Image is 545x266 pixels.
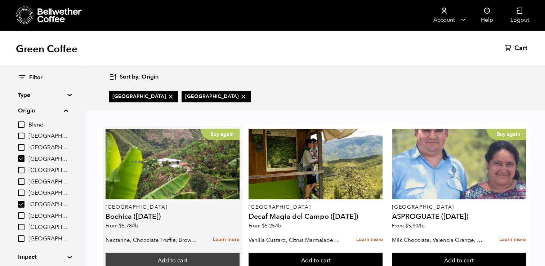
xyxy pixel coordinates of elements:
input: [GEOGRAPHIC_DATA] [18,133,24,139]
a: Learn more [213,232,240,248]
input: [GEOGRAPHIC_DATA] [18,190,24,196]
bdi: 5.90 [405,222,425,229]
input: [GEOGRAPHIC_DATA] [18,178,24,185]
input: [GEOGRAPHIC_DATA] [18,224,24,230]
span: Sort by: Origin [120,73,158,81]
span: [GEOGRAPHIC_DATA] [185,93,247,100]
h4: ASPROGUATE ([DATE]) [392,213,526,220]
summary: Type [18,91,68,99]
input: [GEOGRAPHIC_DATA] [18,144,24,151]
p: [GEOGRAPHIC_DATA] [106,205,240,210]
p: Buy again [487,129,526,140]
span: [GEOGRAPHIC_DATA] [28,223,68,231]
button: Sort by: Origin [109,68,158,85]
p: Buy again [200,129,240,140]
span: /lb [275,222,281,229]
span: [GEOGRAPHIC_DATA] [28,178,68,186]
span: From [392,222,425,229]
span: [GEOGRAPHIC_DATA] [28,167,68,174]
p: Vanilla Custard, Citrus Marmalade, Caramel [249,235,340,245]
span: [GEOGRAPHIC_DATA] [28,212,68,220]
span: [GEOGRAPHIC_DATA] [28,235,68,243]
span: [GEOGRAPHIC_DATA] [112,93,174,100]
a: Learn more [499,232,526,248]
summary: Origin [18,106,68,115]
p: Milk Chocolate, Valencia Orange, Agave [392,235,483,245]
span: Cart [514,44,527,53]
span: [GEOGRAPHIC_DATA] [28,144,68,152]
a: Buy again [106,129,240,199]
span: [GEOGRAPHIC_DATA] [28,201,68,209]
bdi: 5.78 [119,222,138,229]
p: [GEOGRAPHIC_DATA] [249,205,383,210]
h4: Bochica ([DATE]) [106,213,240,220]
span: Filter [29,74,43,82]
input: [GEOGRAPHIC_DATA] [18,235,24,242]
span: From [249,222,281,229]
span: [GEOGRAPHIC_DATA] [28,189,68,197]
a: Learn more [356,232,383,248]
span: /lb [132,222,138,229]
input: Blend [18,121,24,128]
span: $ [405,222,408,229]
span: [GEOGRAPHIC_DATA] [28,132,68,140]
input: [GEOGRAPHIC_DATA] [18,167,24,173]
a: Cart [505,44,529,53]
input: [GEOGRAPHIC_DATA] [18,201,24,208]
h4: Decaf Magia del Campo ([DATE]) [249,213,383,220]
h1: Green Coffee [16,43,77,56]
span: From [106,222,138,229]
p: Nectarine, Chocolate Truffle, Brown Sugar [106,235,197,245]
span: /lb [418,222,425,229]
span: Blend [28,121,68,129]
bdi: 5.25 [262,222,281,229]
span: $ [119,222,122,229]
span: $ [262,222,265,229]
p: [GEOGRAPHIC_DATA] [392,205,526,210]
input: [GEOGRAPHIC_DATA] [18,155,24,162]
span: [GEOGRAPHIC_DATA] [28,155,68,163]
summary: Impact [18,253,68,261]
a: Buy again [392,129,526,199]
input: [GEOGRAPHIC_DATA] [18,212,24,219]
